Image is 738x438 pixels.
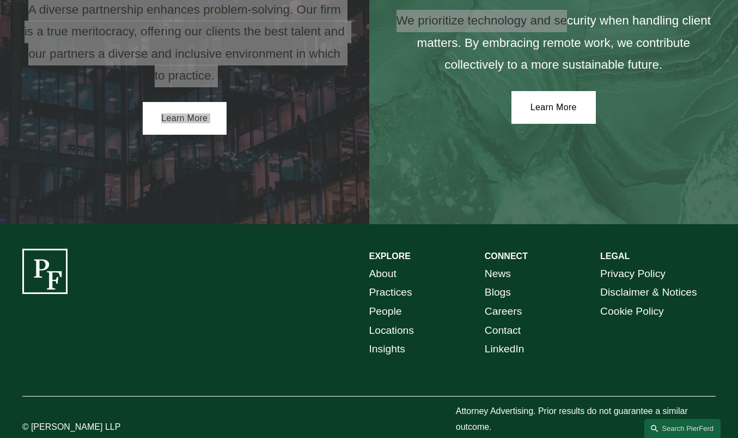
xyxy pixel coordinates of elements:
[485,321,521,340] a: Contact
[485,283,511,302] a: Blogs
[600,302,664,321] a: Cookie Policy
[369,302,402,321] a: People
[22,419,167,435] p: © [PERSON_NAME] LLP
[391,10,716,76] p: We prioritize technology and security when handling client matters. By embracing remote work, we ...
[600,265,666,284] a: Privacy Policy
[456,404,716,435] p: Attorney Advertising. Prior results do not guarantee a similar outcome.
[600,283,697,302] a: Disclaimer & Notices
[485,265,511,284] a: News
[485,251,528,261] strong: CONNECT
[369,321,414,340] a: Locations
[644,419,721,438] a: Search this site
[369,265,397,284] a: About
[485,340,524,359] a: LinkedIn
[369,283,412,302] a: Practices
[143,102,227,135] a: Learn More
[369,251,411,261] strong: EXPLORE
[369,340,405,359] a: Insights
[485,302,522,321] a: Careers
[511,91,596,124] a: Learn More
[600,251,630,261] strong: LEGAL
